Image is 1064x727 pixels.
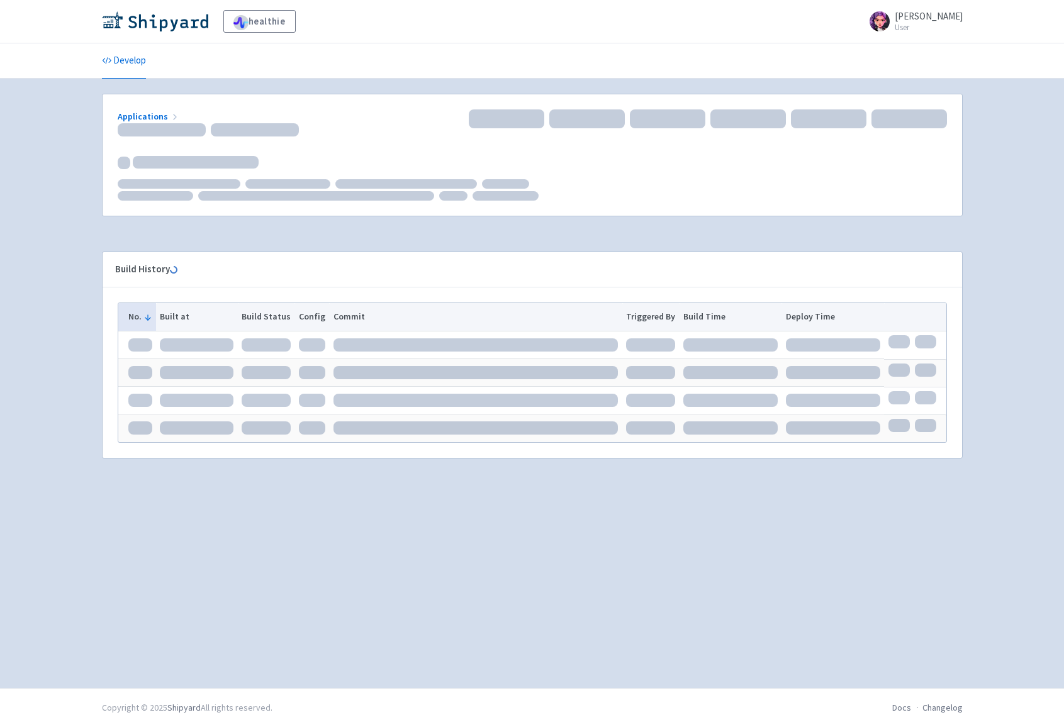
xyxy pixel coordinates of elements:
[238,303,295,331] th: Build Status
[115,262,929,277] div: Build History
[895,23,963,31] small: User
[862,11,963,31] a: [PERSON_NAME] User
[294,303,329,331] th: Config
[102,11,208,31] img: Shipyard logo
[128,310,152,323] button: No.
[922,702,963,713] a: Changelog
[892,702,911,713] a: Docs
[223,10,296,33] a: healthie
[102,701,272,714] div: Copyright © 2025 All rights reserved.
[167,702,201,713] a: Shipyard
[329,303,622,331] th: Commit
[680,303,782,331] th: Build Time
[622,303,680,331] th: Triggered By
[895,10,963,22] span: [PERSON_NAME]
[102,43,146,79] a: Develop
[118,111,180,122] a: Applications
[781,303,884,331] th: Deploy Time
[156,303,238,331] th: Built at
